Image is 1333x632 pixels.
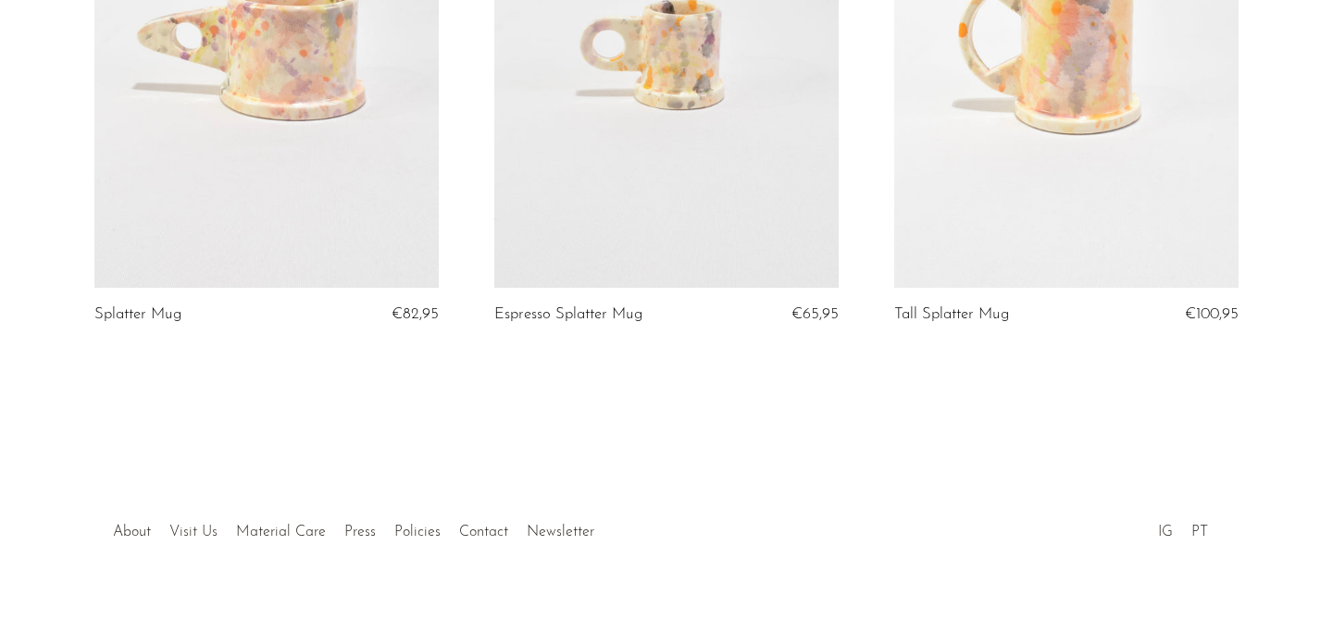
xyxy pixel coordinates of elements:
[236,525,326,539] a: Material Care
[494,306,642,323] a: Espresso Splatter Mug
[394,525,441,539] a: Policies
[344,525,376,539] a: Press
[459,525,508,539] a: Contact
[169,525,218,539] a: Visit Us
[791,306,839,322] span: €65,95
[1191,525,1208,539] a: PT
[113,525,151,539] a: About
[1185,306,1239,322] span: €100,95
[1149,510,1217,545] ul: Social Medias
[392,306,439,322] span: €82,95
[104,510,604,545] ul: Quick links
[94,306,181,323] a: Splatter Mug
[1158,525,1173,539] a: IG
[894,306,1009,323] a: Tall Splatter Mug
